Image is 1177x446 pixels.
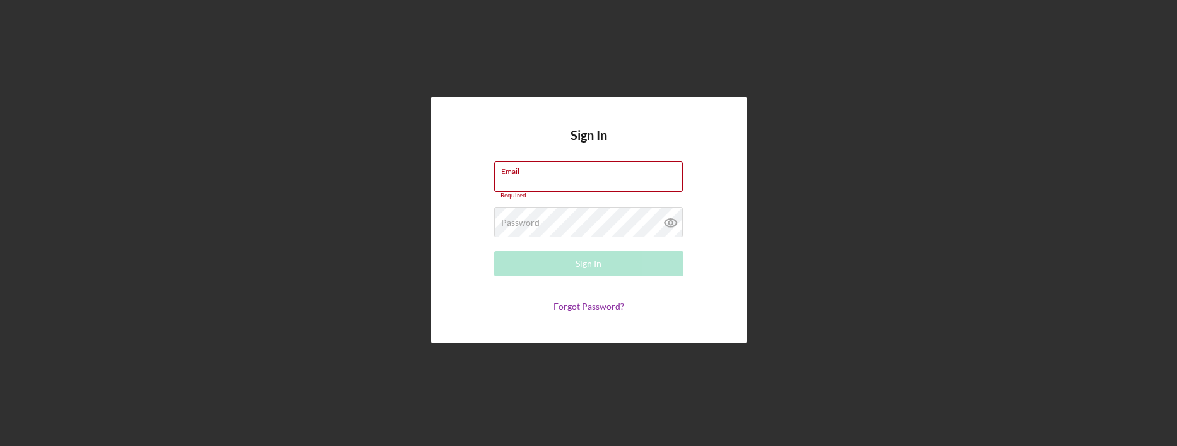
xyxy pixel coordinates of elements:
[494,192,683,199] div: Required
[571,128,607,161] h4: Sign In
[501,218,540,228] label: Password
[553,301,624,312] a: Forgot Password?
[576,251,601,276] div: Sign In
[494,251,683,276] button: Sign In
[501,162,683,176] label: Email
